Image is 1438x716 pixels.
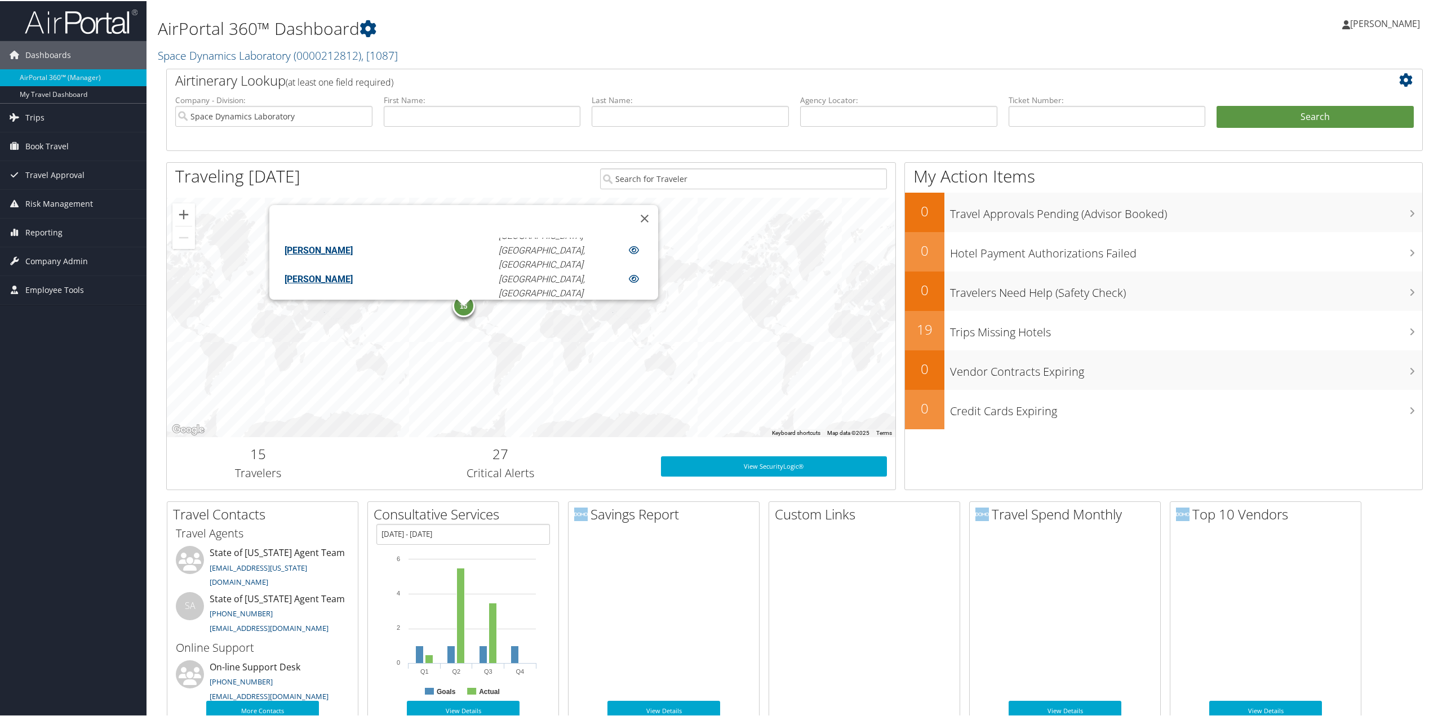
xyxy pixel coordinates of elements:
[950,239,1422,260] h3: Hotel Payment Authorizations Failed
[950,199,1422,221] h3: Travel Approvals Pending (Advisor Booked)
[905,192,1422,231] a: 0Travel Approvals Pending (Advisor Booked)
[170,421,207,436] img: Google
[905,358,944,377] h2: 0
[905,389,1422,428] a: 0Credit Cards Expiring
[210,675,273,686] a: [PHONE_NUMBER]
[25,189,93,217] span: Risk Management
[499,215,585,240] em: [GEOGRAPHIC_DATA], [GEOGRAPHIC_DATA]
[1176,504,1361,523] h2: Top 10 Vendors
[499,272,585,297] em: [GEOGRAPHIC_DATA], [GEOGRAPHIC_DATA]
[361,47,398,62] span: , [ 1087 ]
[25,7,137,34] img: airportal-logo.png
[437,687,456,695] text: Goals
[452,293,475,316] div: 15
[905,349,1422,389] a: 0Vendor Contracts Expiring
[175,464,340,480] h3: Travelers
[950,278,1422,300] h3: Travelers Need Help (Safety Check)
[905,270,1422,310] a: 0Travelers Need Help (Safety Check)
[25,246,88,274] span: Company Admin
[25,160,85,188] span: Travel Approval
[800,94,997,105] label: Agency Locator:
[661,455,887,475] a: View SecurityLogic®
[1176,506,1190,520] img: domo-logo.png
[876,429,892,435] a: Terms (opens in new tab)
[905,231,1422,270] a: 0Hotel Payment Authorizations Failed
[516,667,524,674] text: Q4
[827,429,869,435] span: Map data ©2025
[357,464,644,480] h3: Critical Alerts
[158,16,1007,39] h1: AirPortal 360™ Dashboard
[384,94,581,105] label: First Name:
[173,504,358,523] h2: Travel Contacts
[170,659,355,705] li: On-line Support Desk
[1342,6,1431,39] a: [PERSON_NAME]
[176,639,349,655] h3: Online Support
[775,504,960,523] h2: Custom Links
[170,591,355,637] li: State of [US_STATE] Agent Team
[452,667,460,674] text: Q2
[25,40,71,68] span: Dashboards
[294,47,361,62] span: ( 0000212812 )
[905,279,944,299] h2: 0
[210,607,273,617] a: [PHONE_NUMBER]
[397,589,400,595] tspan: 4
[210,562,307,586] a: [EMAIL_ADDRESS][US_STATE][DOMAIN_NAME]
[397,623,400,630] tspan: 2
[1009,94,1206,105] label: Ticket Number:
[170,421,207,436] a: Open this area in Google Maps (opens a new window)
[175,443,340,462] h2: 15
[950,397,1422,418] h3: Credit Cards Expiring
[905,310,1422,349] a: 19Trips Missing Hotels
[905,163,1422,187] h1: My Action Items
[25,217,63,246] span: Reporting
[357,443,644,462] h2: 27
[285,243,353,254] a: [PERSON_NAME]
[499,243,585,269] em: [GEOGRAPHIC_DATA], [GEOGRAPHIC_DATA]
[158,47,398,62] a: Space Dynamics Laboratory
[25,103,45,131] span: Trips
[420,667,429,674] text: Q1
[374,504,558,523] h2: Consultative Services
[631,204,658,231] button: Close
[210,690,329,700] a: [EMAIL_ADDRESS][DOMAIN_NAME]
[905,319,944,338] h2: 19
[592,94,789,105] label: Last Name:
[1217,105,1414,127] button: Search
[176,524,349,540] h3: Travel Agents
[600,167,887,188] input: Search for Traveler
[175,70,1309,89] h2: Airtinerary Lookup
[975,506,989,520] img: domo-logo.png
[170,545,355,591] li: State of [US_STATE] Agent Team
[905,398,944,417] h2: 0
[574,504,759,523] h2: Savings Report
[397,554,400,561] tspan: 6
[25,275,84,303] span: Employee Tools
[574,506,588,520] img: domo-logo.png
[175,163,300,187] h1: Traveling [DATE]
[479,687,500,695] text: Actual
[172,225,195,248] button: Zoom out
[172,202,195,225] button: Zoom in
[285,272,353,283] a: [PERSON_NAME]
[950,357,1422,379] h3: Vendor Contracts Expiring
[286,75,393,87] span: (at least one field required)
[905,240,944,259] h2: 0
[772,428,820,436] button: Keyboard shortcuts
[484,667,492,674] text: Q3
[397,658,400,665] tspan: 0
[950,318,1422,339] h3: Trips Missing Hotels
[975,504,1160,523] h2: Travel Spend Monthly
[25,131,69,159] span: Book Travel
[1350,16,1420,29] span: [PERSON_NAME]
[210,622,329,632] a: [EMAIL_ADDRESS][DOMAIN_NAME]
[175,94,372,105] label: Company - Division:
[905,201,944,220] h2: 0
[176,591,204,619] div: SA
